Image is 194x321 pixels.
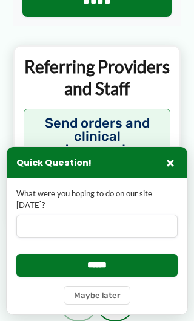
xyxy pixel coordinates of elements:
[16,188,178,211] label: What were you hoping to do on our site [DATE]?
[16,157,92,169] h3: Quick Question!
[24,109,170,164] button: Send orders and clinical documents
[64,286,130,305] button: Maybe later
[163,155,178,170] button: Close
[24,56,170,100] p: Referring Providers and Staff
[77,305,81,316] span: ‹
[113,305,117,316] span: ›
